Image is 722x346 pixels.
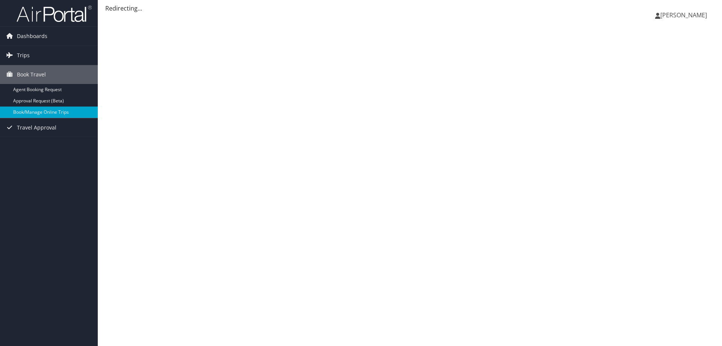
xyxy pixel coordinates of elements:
[17,118,56,137] span: Travel Approval
[17,65,46,84] span: Book Travel
[17,5,92,23] img: airportal-logo.png
[660,11,707,19] span: [PERSON_NAME]
[655,4,714,26] a: [PERSON_NAME]
[105,4,714,13] div: Redirecting...
[17,46,30,65] span: Trips
[17,27,47,46] span: Dashboards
